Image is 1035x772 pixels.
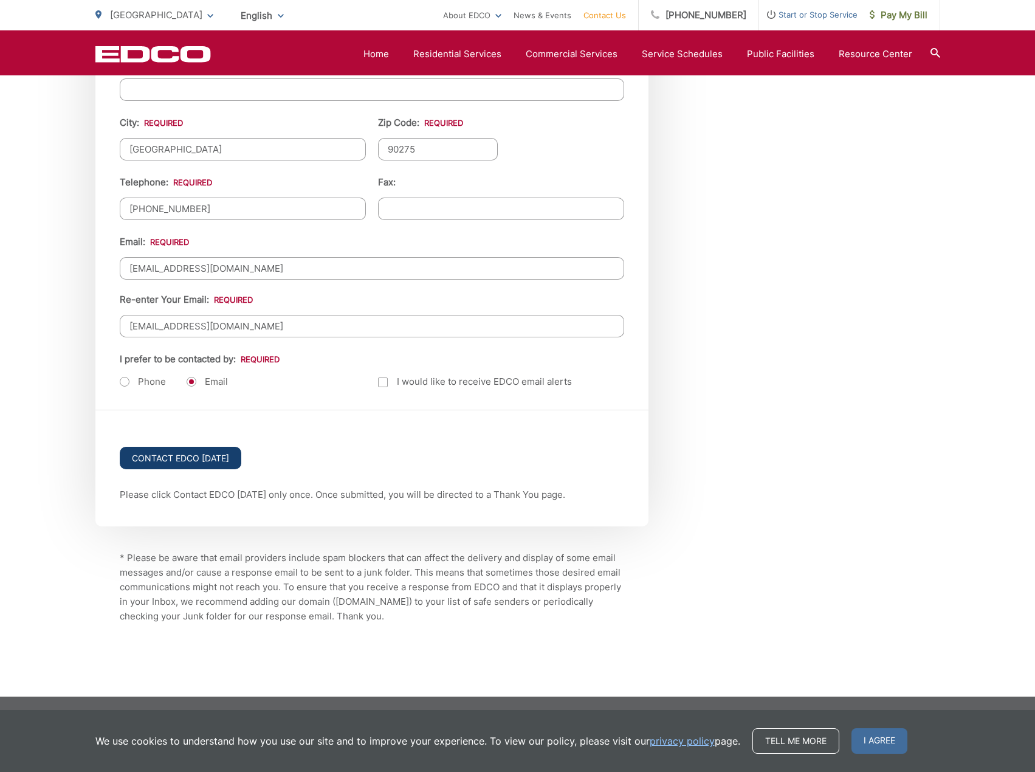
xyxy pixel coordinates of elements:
[120,376,166,388] label: Phone
[232,5,293,26] span: English
[378,374,572,389] label: I would like to receive EDCO email alerts
[120,488,624,502] p: Please click Contact EDCO [DATE] only once. Once submitted, you will be directed to a Thank You p...
[526,47,617,61] a: Commercial Services
[120,117,183,128] label: City:
[851,728,907,754] span: I agree
[514,8,571,22] a: News & Events
[839,47,912,61] a: Resource Center
[752,728,839,754] a: Tell me more
[187,376,228,388] label: Email
[747,47,814,61] a: Public Facilities
[95,46,211,63] a: EDCD logo. Return to the homepage.
[120,354,280,365] label: I prefer to be contacted by:
[413,47,501,61] a: Residential Services
[650,734,715,748] a: privacy policy
[642,47,723,61] a: Service Schedules
[378,117,463,128] label: Zip Code:
[110,9,202,21] span: [GEOGRAPHIC_DATA]
[443,8,501,22] a: About EDCO
[870,8,927,22] span: Pay My Bill
[120,236,189,247] label: Email:
[95,734,740,748] p: We use cookies to understand how you use our site and to improve your experience. To view our pol...
[378,177,396,188] label: Fax:
[120,551,624,624] p: * Please be aware that email providers include spam blockers that can affect the delivery and dis...
[363,47,389,61] a: Home
[583,8,626,22] a: Contact Us
[120,177,212,188] label: Telephone:
[120,447,241,469] input: Contact EDCO [DATE]
[120,294,253,305] label: Re-enter Your Email:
